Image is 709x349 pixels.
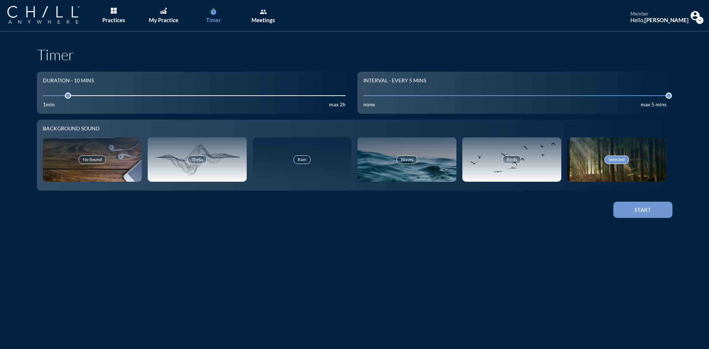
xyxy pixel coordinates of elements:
[37,46,672,64] h1: Timer
[43,126,667,132] div: Background sound
[160,8,167,14] img: Graph
[363,78,426,84] div: Interval - Every 5 mins
[503,155,521,164] div: Birds
[251,17,275,23] div: Meetings
[644,17,689,23] strong: [PERSON_NAME]
[630,11,689,17] div: member
[604,155,629,164] div: Selected
[7,6,79,24] img: Company Logo
[630,17,689,23] div: Hello,
[260,8,267,16] i: group
[329,102,346,108] div: max 2h
[43,102,55,108] div: 1min
[111,8,117,14] img: List
[397,155,417,164] div: Waves
[641,102,667,108] div: max 5 mins
[626,206,660,213] div: Start
[294,155,311,164] div: Rain
[79,155,106,164] div: No Sound
[206,17,221,23] div: Timer
[613,202,672,218] button: Start
[43,78,94,84] div: Duration - 10 mins
[102,17,125,23] div: Practices
[696,17,703,24] i: expand_more
[7,6,94,25] a: Company Logo
[210,8,217,16] i: timer
[188,155,207,164] div: Theta
[149,17,178,23] div: My Practice
[691,11,700,20] img: Profile icon
[363,102,375,108] div: none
